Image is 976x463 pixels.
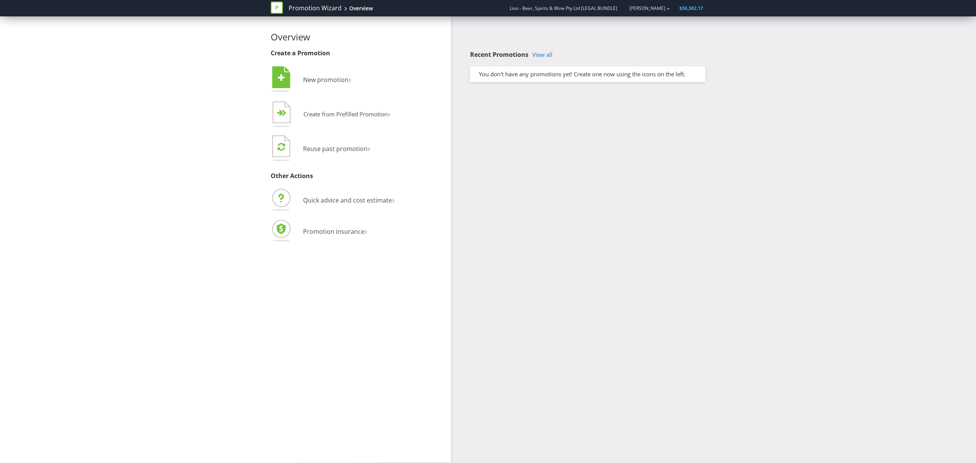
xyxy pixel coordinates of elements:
a: View all [532,51,552,58]
a: Promotion insurance› [271,227,367,236]
div: You don't have any promotions yet! Create one now using the icons on the left. [473,70,702,78]
h2: Overview [271,32,445,42]
span: › [392,193,395,206]
a: Promotion Wizard [289,4,342,13]
h3: Create a Promotion [271,50,445,57]
span: Quick advice and cost estimate [303,196,392,204]
a: Quick advice and cost estimate› [271,196,395,204]
span: $56,382.17 [679,5,703,11]
span: Lion - Beer, Spirits & Wine Pty Ltd [LEGAL BUNDLE] [510,5,617,11]
span: Recent Promotions [470,50,528,59]
span: › [364,224,367,237]
button: Create from Prefilled Promotion› [271,100,391,130]
tspan:  [278,142,285,151]
tspan:  [282,109,287,117]
a: [PERSON_NAME] [622,5,665,11]
span: Reuse past promotion [303,145,368,153]
span: › [368,141,370,154]
span: Create from Prefilled Promotion [303,110,388,118]
span: Promotion insurance [303,227,364,236]
h3: Other Actions [271,173,445,180]
span: › [388,108,390,119]
span: New promotion [303,76,348,84]
tspan:  [278,74,285,82]
div: Overview [349,5,373,12]
span: › [348,72,351,85]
